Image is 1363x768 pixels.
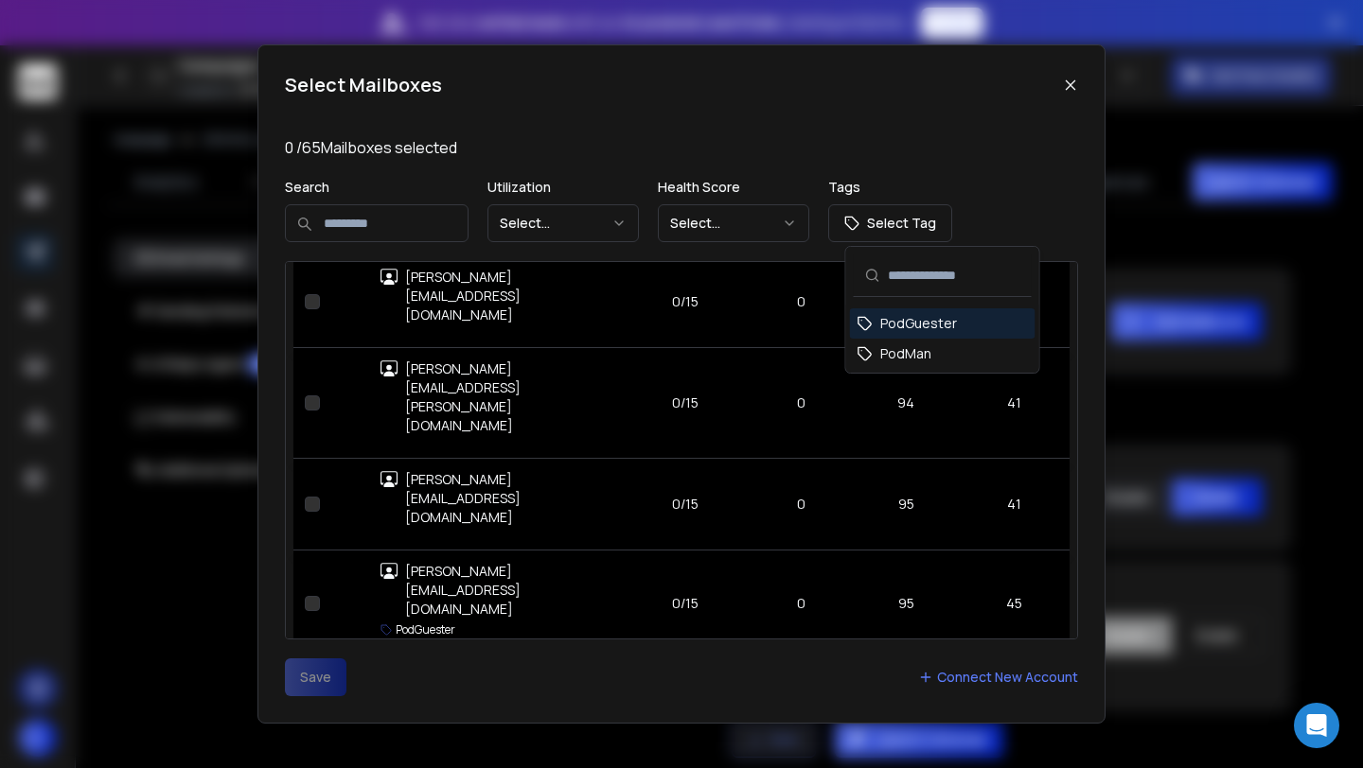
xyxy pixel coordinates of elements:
p: Search [285,178,469,197]
button: Select... [658,204,809,242]
div: Open Intercom Messenger [1294,703,1339,748]
span: PodMan [880,344,931,363]
button: Select... [487,204,639,242]
p: 0 / 65 Mailboxes selected [285,136,1078,159]
span: PodGuester [880,314,957,333]
p: Utilization [487,178,639,197]
td: 0/15 [620,255,751,347]
p: Tags [828,178,952,197]
button: Select Tag [828,204,952,242]
p: Health Score [658,178,809,197]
